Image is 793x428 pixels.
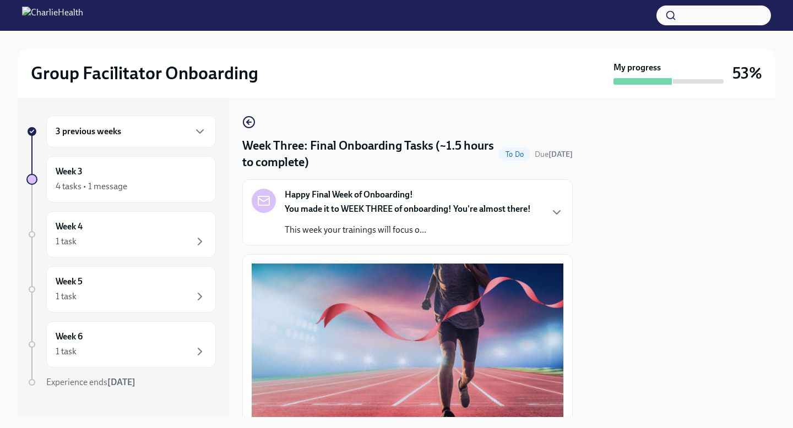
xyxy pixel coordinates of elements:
a: Week 34 tasks • 1 message [26,156,216,202]
h4: Week Three: Final Onboarding Tasks (~1.5 hours to complete) [242,138,495,171]
span: Due [535,150,573,159]
span: To Do [499,150,530,158]
h6: Week 5 [56,276,83,288]
div: 1 task [56,235,77,248]
div: 4 tasks • 1 message [56,180,127,193]
div: 3 previous weeks [46,116,216,147]
h6: Week 4 [56,221,83,233]
h6: 3 previous weeks [56,125,121,138]
span: Experience ends [46,377,135,387]
span: September 27th, 2025 09:00 [535,149,573,160]
h2: Group Facilitator Onboarding [31,62,258,84]
h6: Week 3 [56,166,83,178]
div: 1 task [56,290,77,303]
img: CharlieHealth [22,7,83,24]
h3: 53% [732,63,762,83]
strong: You made it to WEEK THREE of onboarding! You're almost there! [285,204,531,214]
p: This week your trainings will focus o... [285,224,531,236]
h6: Week 6 [56,331,83,343]
strong: Happy Final Week of Onboarding! [285,189,413,201]
a: Week 61 task [26,321,216,367]
strong: [DATE] [107,377,135,387]
div: 1 task [56,345,77,358]
a: Week 41 task [26,211,216,257]
a: Week 51 task [26,266,216,312]
strong: My progress [613,62,661,74]
strong: [DATE] [548,150,573,159]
